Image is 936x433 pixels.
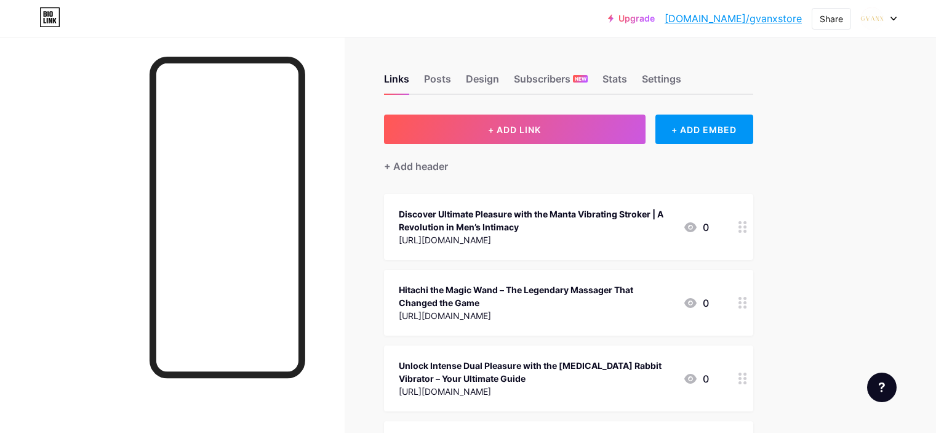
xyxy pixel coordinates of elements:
[665,11,802,26] a: [DOMAIN_NAME]/gvanxstore
[820,12,843,25] div: Share
[384,71,409,94] div: Links
[488,124,541,135] span: + ADD LINK
[514,71,588,94] div: Subscribers
[602,71,627,94] div: Stats
[683,296,709,310] div: 0
[424,71,451,94] div: Posts
[642,71,681,94] div: Settings
[399,359,673,385] div: Unlock Intense Dual Pleasure with the [MEDICAL_DATA] Rabbit Vibrator – Your Ultimate Guide
[384,115,646,144] button: + ADD LINK
[466,71,499,94] div: Design
[608,14,655,23] a: Upgrade
[655,115,753,144] div: + ADD EMBED
[399,283,673,309] div: Hitachi the Magic Wand – The Legendary Massager That Changed the Game
[399,385,673,398] div: [URL][DOMAIN_NAME]
[575,75,586,83] span: NEW
[399,309,673,322] div: [URL][DOMAIN_NAME]
[683,220,709,235] div: 0
[399,233,673,246] div: [URL][DOMAIN_NAME]
[683,371,709,386] div: 0
[860,7,884,30] img: gvanxstore
[384,159,448,174] div: + Add header
[399,208,673,233] div: Discover Ultimate Pleasure with the Manta Vibrating Stroker | A Revolution in Men’s Intimacy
